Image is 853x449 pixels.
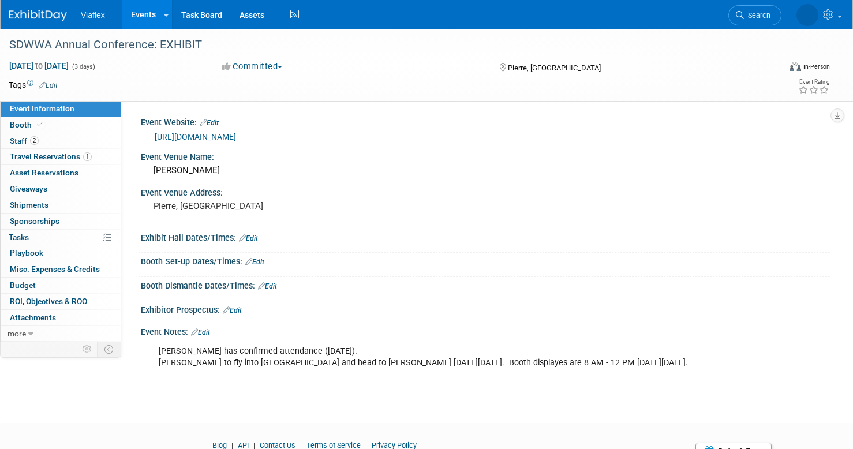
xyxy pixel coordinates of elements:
a: Edit [191,328,210,336]
a: Travel Reservations1 [1,149,121,164]
div: Event Notes: [141,323,830,338]
span: Tasks [9,233,29,242]
span: Asset Reservations [10,168,78,177]
a: [URL][DOMAIN_NAME] [155,132,236,141]
a: Attachments [1,310,121,325]
span: Booth [10,120,45,129]
span: Pierre, [GEOGRAPHIC_DATA] [508,63,601,72]
div: Event Rating [798,79,829,85]
span: Viaflex [81,10,105,20]
div: Event Website: [141,114,830,129]
div: In-Person [803,62,830,71]
img: Format-Inperson.png [790,62,801,71]
span: 1 [83,152,92,161]
a: Misc. Expenses & Credits [1,261,121,277]
a: ROI, Objectives & ROO [1,294,121,309]
a: Playbook [1,245,121,261]
img: ExhibitDay [9,10,67,21]
div: Exhibit Hall Dates/Times: [141,229,830,244]
a: Giveaways [1,181,121,197]
div: Event Format [708,60,830,77]
span: (3 days) [71,63,95,70]
div: Event Venue Name: [141,148,830,163]
a: Event Information [1,101,121,117]
div: SDWWA Annual Conference: EXHIBIT [5,35,760,55]
div: Event Venue Address: [141,184,830,199]
td: Toggle Event Tabs [98,342,121,357]
span: Event Information [10,104,74,113]
a: Search [728,5,781,25]
div: Exhibitor Prospectus: [141,301,830,316]
div: Booth Set-up Dates/Times: [141,253,830,268]
span: Search [744,11,770,20]
a: Tasks [1,230,121,245]
span: [DATE] [DATE] [9,61,69,71]
span: Shipments [10,200,48,209]
div: [PERSON_NAME] [149,162,821,179]
a: Staff2 [1,133,121,149]
span: more [8,329,26,338]
td: Personalize Event Tab Strip [77,342,98,357]
span: ROI, Objectives & ROO [10,297,87,306]
i: Booth reservation complete [37,121,43,128]
span: Misc. Expenses & Credits [10,264,100,274]
a: Budget [1,278,121,293]
span: Attachments [10,313,56,322]
a: Asset Reservations [1,165,121,181]
button: Committed [218,61,287,73]
span: to [33,61,44,70]
pre: Pierre, [GEOGRAPHIC_DATA] [154,201,416,211]
a: Sponsorships [1,214,121,229]
div: [PERSON_NAME] has confirmed attendance ([DATE]). [PERSON_NAME] to fly into [GEOGRAPHIC_DATA] and ... [151,340,698,375]
a: Edit [223,306,242,315]
span: Giveaways [10,184,47,193]
a: Edit [258,282,277,290]
a: Shipments [1,197,121,213]
a: more [1,326,121,342]
a: Edit [245,258,264,266]
td: Tags [9,79,58,91]
a: Edit [239,234,258,242]
span: Travel Reservations [10,152,92,161]
a: Edit [39,81,58,89]
span: Budget [10,280,36,290]
a: Booth [1,117,121,133]
img: David Tesch [796,4,818,26]
span: Sponsorships [10,216,59,226]
span: Playbook [10,248,43,257]
span: 2 [30,136,39,145]
span: Staff [10,136,39,145]
div: Booth Dismantle Dates/Times: [141,277,830,292]
a: Edit [200,119,219,127]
